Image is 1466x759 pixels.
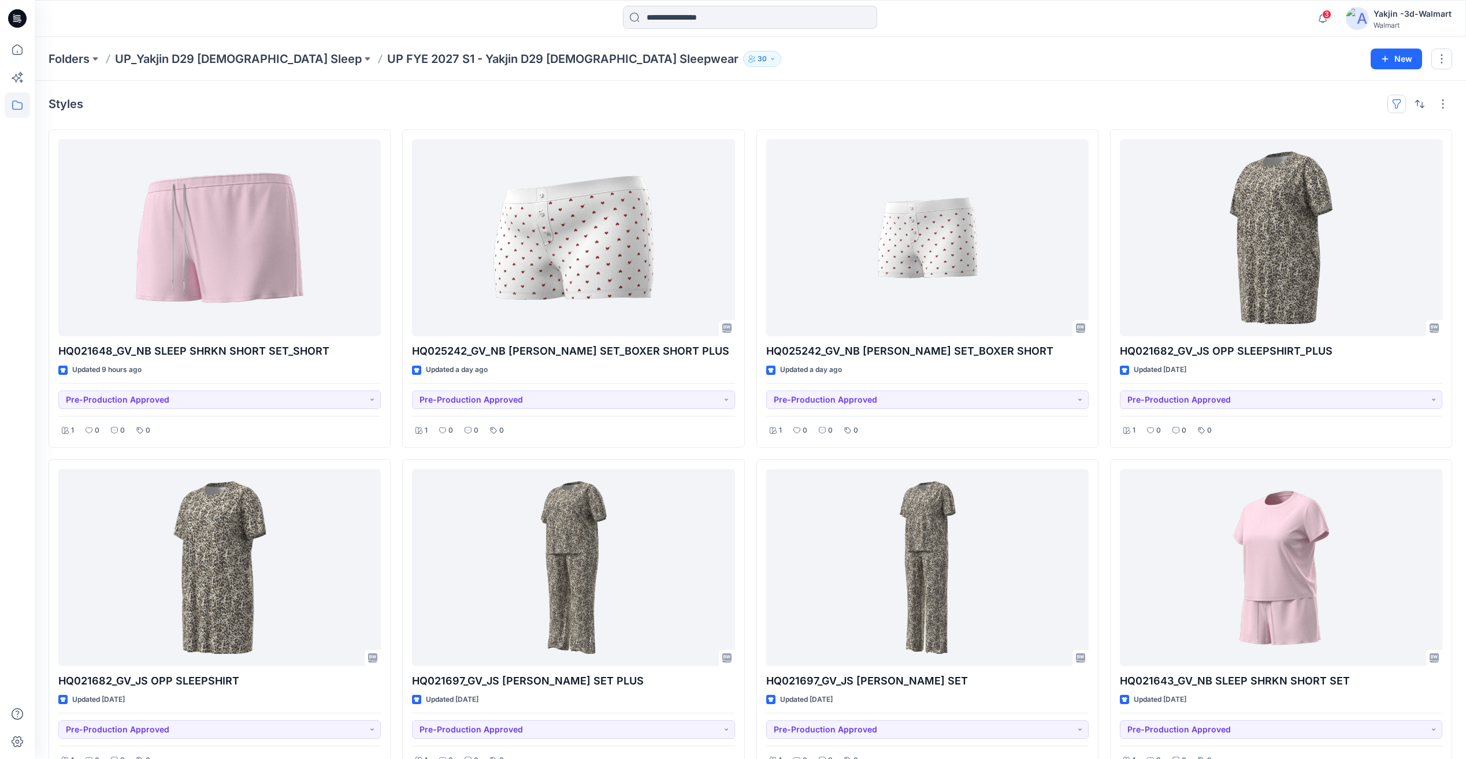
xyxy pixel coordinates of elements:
p: 0 [1156,425,1161,437]
p: 0 [120,425,125,437]
a: UP_Yakjin D29 [DEMOGRAPHIC_DATA] Sleep [115,51,362,67]
a: HQ021682_GV_JS OPP SLEEPSHIRT_PLUS [1120,139,1442,336]
p: 0 [853,425,858,437]
p: HQ021648_GV_NB SLEEP SHRKN SHORT SET_SHORT [58,343,381,359]
p: Updated [DATE] [72,694,125,706]
p: 1 [1133,425,1135,437]
p: Updated [DATE] [1134,694,1186,706]
p: HQ025242_GV_NB [PERSON_NAME] SET_BOXER SHORT [766,343,1089,359]
a: HQ021648_GV_NB SLEEP SHRKN SHORT SET_SHORT [58,139,381,336]
p: 1 [425,425,428,437]
p: 0 [499,425,504,437]
p: 0 [146,425,150,437]
a: HQ021643_GV_NB SLEEP SHRKN SHORT SET [1120,469,1442,666]
p: 1 [71,425,74,437]
p: 0 [448,425,453,437]
h4: Styles [49,97,83,111]
span: 3 [1322,10,1331,19]
p: HQ021682_GV_JS OPP SLEEPSHIRT_PLUS [1120,343,1442,359]
p: HQ021643_GV_NB SLEEP SHRKN SHORT SET [1120,673,1442,689]
button: 30 [743,51,781,67]
a: HQ025242_GV_NB CAMI BOXER SET_BOXER SHORT [766,139,1089,336]
p: Updated [DATE] [426,694,478,706]
p: Updated 9 hours ago [72,364,142,376]
p: Updated [DATE] [1134,364,1186,376]
p: 0 [828,425,833,437]
p: 0 [474,425,478,437]
p: Updated a day ago [426,364,488,376]
button: New [1371,49,1422,69]
p: Updated a day ago [780,364,842,376]
p: UP FYE 2027 S1 - Yakjin D29 [DEMOGRAPHIC_DATA] Sleepwear [387,51,738,67]
p: 0 [95,425,99,437]
p: 0 [803,425,807,437]
p: 1 [779,425,782,437]
p: 0 [1207,425,1212,437]
div: Yakjin -3d-Walmart [1374,7,1452,21]
img: avatar [1346,7,1369,30]
p: HQ025242_GV_NB [PERSON_NAME] SET_BOXER SHORT PLUS [412,343,734,359]
div: Walmart [1374,21,1452,29]
p: 30 [758,53,767,65]
p: HQ021697_GV_JS [PERSON_NAME] SET PLUS [412,673,734,689]
p: HQ021682_GV_JS OPP SLEEPSHIRT [58,673,381,689]
a: HQ021682_GV_JS OPP SLEEPSHIRT [58,469,381,666]
a: HQ021697_GV_JS OPP PJ SET PLUS [412,469,734,666]
a: HQ021697_GV_JS OPP PJ SET [766,469,1089,666]
p: HQ021697_GV_JS [PERSON_NAME] SET [766,673,1089,689]
a: Folders [49,51,90,67]
p: Updated [DATE] [780,694,833,706]
a: HQ025242_GV_NB CAMI BOXER SET_BOXER SHORT PLUS [412,139,734,336]
p: 0 [1182,425,1186,437]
